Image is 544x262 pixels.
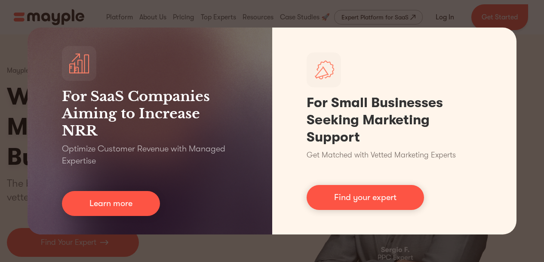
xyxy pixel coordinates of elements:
[307,149,456,161] p: Get Matched with Vetted Marketing Experts
[62,88,238,139] h3: For SaaS Companies Aiming to Increase NRR
[307,185,424,210] a: Find your expert
[62,143,238,167] p: Optimize Customer Revenue with Managed Expertise
[307,94,483,146] h1: For Small Businesses Seeking Marketing Support
[62,191,160,216] a: Learn more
